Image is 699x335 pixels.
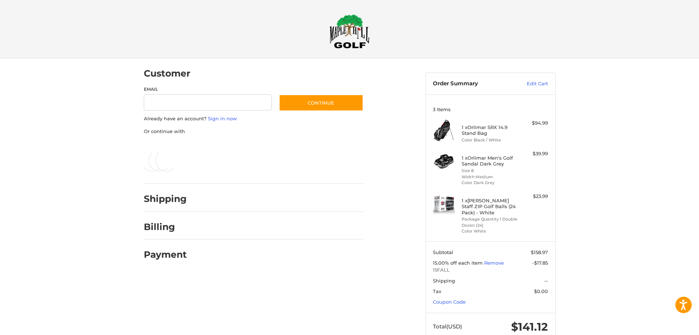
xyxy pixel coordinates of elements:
[462,155,517,167] h4: 1 x Orlimar Men's Golf Sandal Dark Grey
[433,80,511,87] h3: Order Summary
[144,115,363,122] p: Already have an account?
[462,198,517,215] h4: 1 x [PERSON_NAME] Staff ZIP Golf Balls (24 Pack) - White
[144,68,190,79] h2: Customer
[462,216,517,228] li: Package Quantity 1 Double Dozen (24)
[544,278,548,284] span: --
[532,260,548,266] span: -$17.85
[511,320,548,334] span: $141.12
[433,288,441,294] span: Tax
[462,228,517,234] li: Color White
[531,249,548,255] span: $158.97
[433,299,466,305] a: Coupon Code
[511,80,548,87] a: Edit Cart
[519,150,548,157] div: $39.99
[462,137,517,143] li: Color Black / White
[433,323,462,330] span: Total (USD)
[144,128,363,135] p: Or continue with
[208,116,237,121] a: Sign in now
[144,86,272,93] label: Email
[433,266,548,274] span: 15FALL
[433,260,484,266] span: 15.00% off each item
[484,260,504,266] a: Remove
[462,124,517,136] h4: 1 x Orlimar SRX 14.9 Stand Bag
[462,180,517,186] li: Color Dark Grey
[433,106,548,112] h3: 3 Items
[534,288,548,294] span: $0.00
[329,14,370,48] img: Maple Hill Golf
[519,120,548,127] div: $94.99
[433,278,455,284] span: Shipping
[144,193,187,204] h2: Shipping
[144,221,186,233] h2: Billing
[462,174,517,180] li: Width Medium
[519,193,548,200] div: $23.99
[462,168,517,174] li: Size 8
[279,94,363,111] button: Continue
[144,249,187,260] h2: Payment
[433,249,453,255] span: Subtotal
